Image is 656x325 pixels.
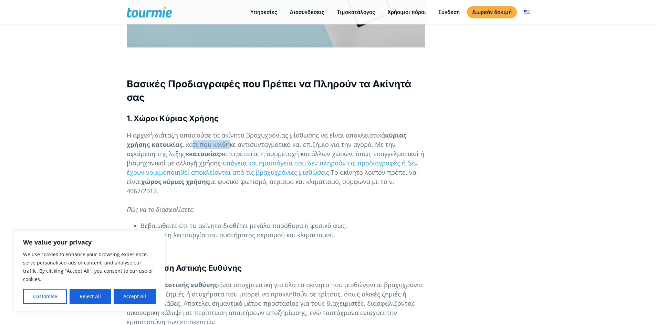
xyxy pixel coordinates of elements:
[127,78,411,103] b: Βασικές Προδιαγραφές που Πρέπει να Πληρούν τα Ακίνητά σας
[245,8,282,17] a: Υπηρεσίες
[433,8,465,17] a: Σύνδεση
[127,159,418,176] a: υπόγεια και ημιυπόγεια που δεν πληρούν τις προδιαγραφές ή δεν έχουν νομιμοποιηθεί αποκλείονται απ...
[519,8,535,17] a: Αλλαγή σε
[70,289,111,304] button: Reject All
[467,6,517,18] a: Δωρεάν δοκιμή
[127,131,385,139] span: Η αρχική διάταξη απαιτούσε τα ακίνητα βραχυχρόνιας μίσθωσης να είναι αποκλειστικά
[141,177,209,186] b: χώρος κύριας χρήσης
[131,281,217,289] b: ασφάλεια αστικής ευθύνης
[127,114,219,123] b: 1. Χώροι Κύριας Χρήσης
[332,8,380,17] a: Τιμοκατάλογος
[23,289,67,304] button: Customise
[23,250,156,283] p: We use cookies to enhance your browsing experience, serve personalised ads or content, and analys...
[114,289,156,304] button: Accept All
[140,221,347,230] span: Βεβαιωθείτε ότι το ακίνητο διαθέτει μεγάλα παράθυρα ή φυσικό φως.
[127,140,396,158] span: , κάτι που κρίθηκε αντισυνταγματικό και επιζήμιο για την αγορά. Με την αφαίρεση της λέξης
[329,168,331,176] span: .
[382,8,431,17] a: Χρήσιμοι πόροι
[185,150,224,158] b: «κατοικίας»
[23,238,156,246] p: We value your privacy
[127,263,242,272] b: 2. Ασφάλιση Αστικής Ευθύνης
[284,8,330,17] a: Διασυνδέσεις
[127,150,424,167] span: επιτρέπεται η συμμετοχή και άλλων χώρων, όπως επαγγελματικοί ή βιομηχανικοί με αλλαγή χρήσης-
[140,231,335,239] span: Ελέγξτε τη λειτουργία του συστήματος αερισμού και κλιματισμού.
[127,205,195,214] span: Πώς να το διασφαλίσετε:
[127,177,394,195] span: με φυσικό φωτισμό, αερισμό και κλιματισμό, σύμφωνα με το ν. 4067/2012.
